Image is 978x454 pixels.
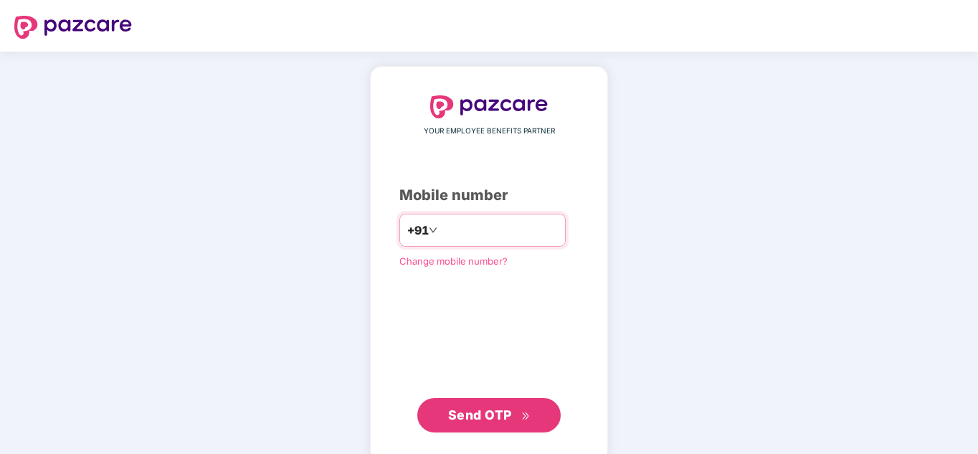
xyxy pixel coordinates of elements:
span: +91 [407,222,429,240]
span: down [429,226,437,235]
span: double-right [521,412,531,421]
button: Send OTPdouble-right [417,398,561,432]
img: logo [430,95,548,118]
span: Send OTP [448,407,512,422]
div: Mobile number [399,184,579,207]
img: logo [14,16,132,39]
span: YOUR EMPLOYEE BENEFITS PARTNER [424,126,555,137]
a: Change mobile number? [399,255,508,267]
